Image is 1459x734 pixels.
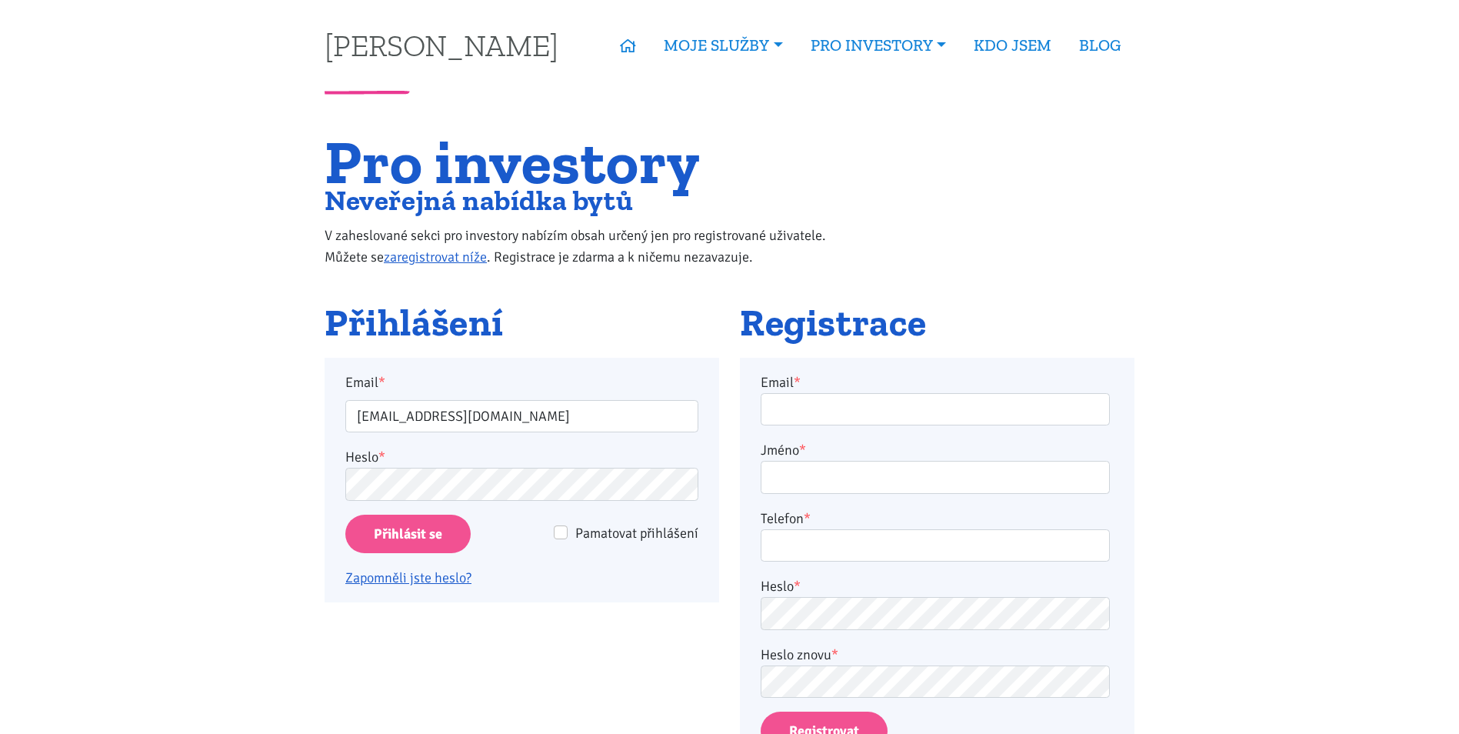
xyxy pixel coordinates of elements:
[325,225,858,268] p: V zaheslované sekci pro investory nabízím obsah určený jen pro registrované uživatele. Můžete se ...
[325,302,719,344] h2: Přihlášení
[761,508,811,529] label: Telefon
[325,188,858,213] h2: Neveřejná nabídka bytů
[345,446,385,468] label: Heslo
[761,576,801,597] label: Heslo
[831,646,838,663] abbr: required
[650,28,796,63] a: MOJE SLUŽBY
[761,439,806,461] label: Jméno
[799,442,806,459] abbr: required
[325,30,558,60] a: [PERSON_NAME]
[797,28,960,63] a: PRO INVESTORY
[1065,28,1134,63] a: BLOG
[761,372,801,393] label: Email
[345,515,471,554] input: Přihlásit se
[804,510,811,527] abbr: required
[325,136,858,188] h1: Pro investory
[345,569,471,586] a: Zapomněli jste heslo?
[794,374,801,391] abbr: required
[761,644,838,666] label: Heslo znovu
[335,372,709,393] label: Email
[740,302,1134,344] h2: Registrace
[960,28,1065,63] a: KDO JSEM
[384,249,487,265] a: zaregistrovat níže
[575,525,698,542] span: Pamatovat přihlášení
[794,578,801,595] abbr: required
